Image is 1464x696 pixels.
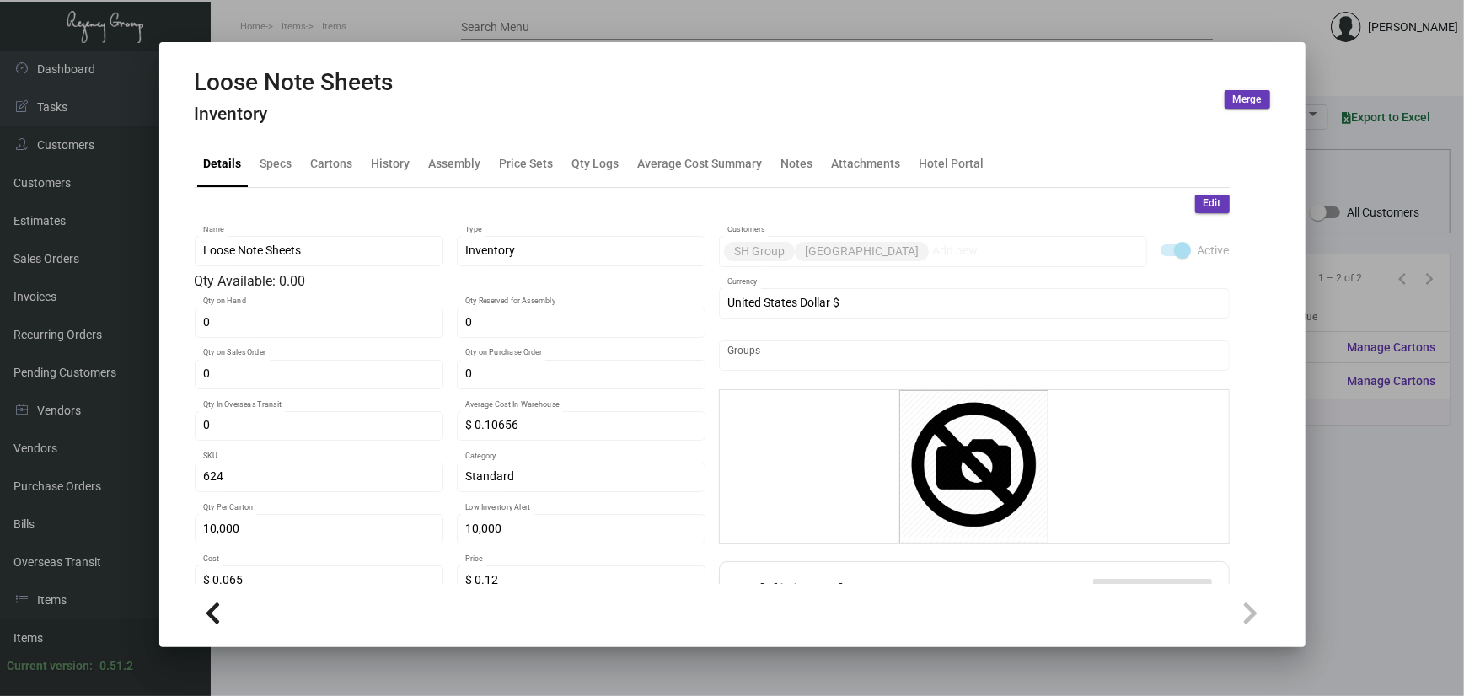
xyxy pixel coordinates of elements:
input: Add new.. [932,244,1138,258]
div: Assembly [429,155,481,173]
div: 0.51.2 [99,657,133,675]
span: Merge [1233,93,1262,107]
div: Details [204,155,242,173]
div: Cartons [311,155,353,173]
div: Qty Available: 0.00 [195,271,705,292]
button: Add Additional Fee [1093,579,1212,609]
div: Price Sets [500,155,554,173]
div: Specs [260,155,292,173]
mat-chip: [GEOGRAPHIC_DATA] [795,242,929,261]
div: Qty Logs [572,155,619,173]
h2: Additional Fees [737,579,900,609]
button: Edit [1195,195,1230,213]
button: Merge [1225,90,1270,109]
div: History [372,155,410,173]
h4: Inventory [195,104,394,125]
div: Hotel Portal [920,155,984,173]
span: Edit [1204,196,1221,211]
input: Add new.. [727,349,1220,362]
mat-chip: SH Group [724,242,795,261]
div: Notes [781,155,813,173]
div: Current version: [7,657,93,675]
div: Attachments [832,155,901,173]
span: Active [1198,240,1230,260]
h2: Loose Note Sheets [195,68,394,97]
div: Average Cost Summary [638,155,763,173]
